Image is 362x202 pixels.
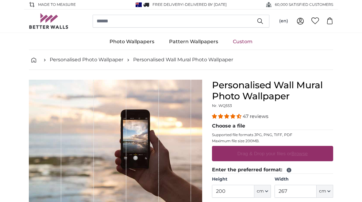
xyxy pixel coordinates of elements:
[225,34,260,50] a: Custom
[274,16,293,27] button: (en)
[102,34,162,50] a: Photo Wallpapers
[185,2,227,7] span: Delivered by [DATE]
[212,80,333,102] h1: Personalised Wall Mural Photo Wallpaper
[38,2,76,7] span: Made to Measure
[212,103,232,108] span: Nr. WQ553
[212,122,333,130] legend: Choose a file
[212,166,333,174] legend: Enter the preferred format:
[257,188,264,194] span: cm
[29,50,333,70] nav: breadcrumbs
[212,132,333,137] p: Supported file formats JPG, PNG, TIFF, PDF
[275,2,333,7] span: 60,000 SATISFIED CUSTOMERS
[162,34,225,50] a: Pattern Wallpapers
[275,176,333,182] label: Width
[212,139,333,143] p: Maximum file size 200MB.
[212,176,271,182] label: Height
[243,113,268,119] span: 47 reviews
[319,188,326,194] span: cm
[29,13,69,29] img: Betterwalls
[254,185,271,198] button: cm
[152,2,183,7] span: FREE delivery!
[183,2,227,7] span: -
[317,185,333,198] button: cm
[133,56,233,63] a: Personalised Wall Mural Photo Wallpaper
[50,56,123,63] a: Personalised Photo Wallpaper
[212,113,243,119] span: 4.38 stars
[136,2,142,7] img: Australia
